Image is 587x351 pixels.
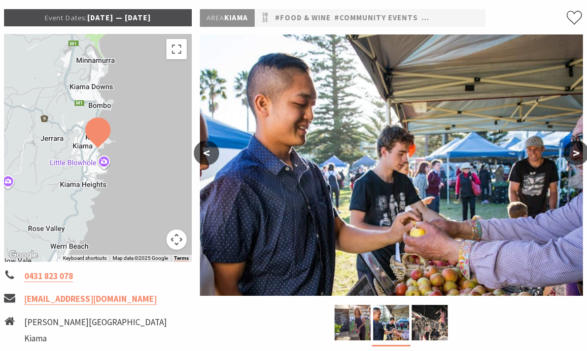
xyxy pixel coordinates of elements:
[174,255,189,261] a: Terms (opens in new tab)
[7,249,40,262] img: Google
[373,305,409,340] img: Kiama-Farmers-Market-Credit-DNSW
[166,229,187,250] button: Map camera controls
[7,249,40,262] a: Click to see this area on Google Maps
[206,13,224,22] span: Area
[45,13,87,22] span: Event Dates:
[24,316,167,329] li: [PERSON_NAME][GEOGRAPHIC_DATA]
[24,293,157,305] a: [EMAIL_ADDRESS][DOMAIN_NAME]
[24,332,167,345] li: Kiama
[113,255,168,261] span: Map data ©2025 Google
[4,9,192,26] p: [DATE] — [DATE]
[166,39,187,59] button: Toggle fullscreen view
[422,12,491,24] a: #Family Friendly
[200,34,583,296] img: Kiama-Farmers-Market-Credit-DNSW
[200,9,255,27] p: Kiama
[412,305,448,340] img: Kiama Farmers Market
[24,270,73,282] a: 0431 823 078
[335,305,371,340] img: Kiama-Farmers-Market-Credit-DNSW
[334,12,418,24] a: #Community Events
[275,12,331,24] a: #Food & Wine
[194,141,219,165] button: <
[63,255,107,262] button: Keyboard shortcuts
